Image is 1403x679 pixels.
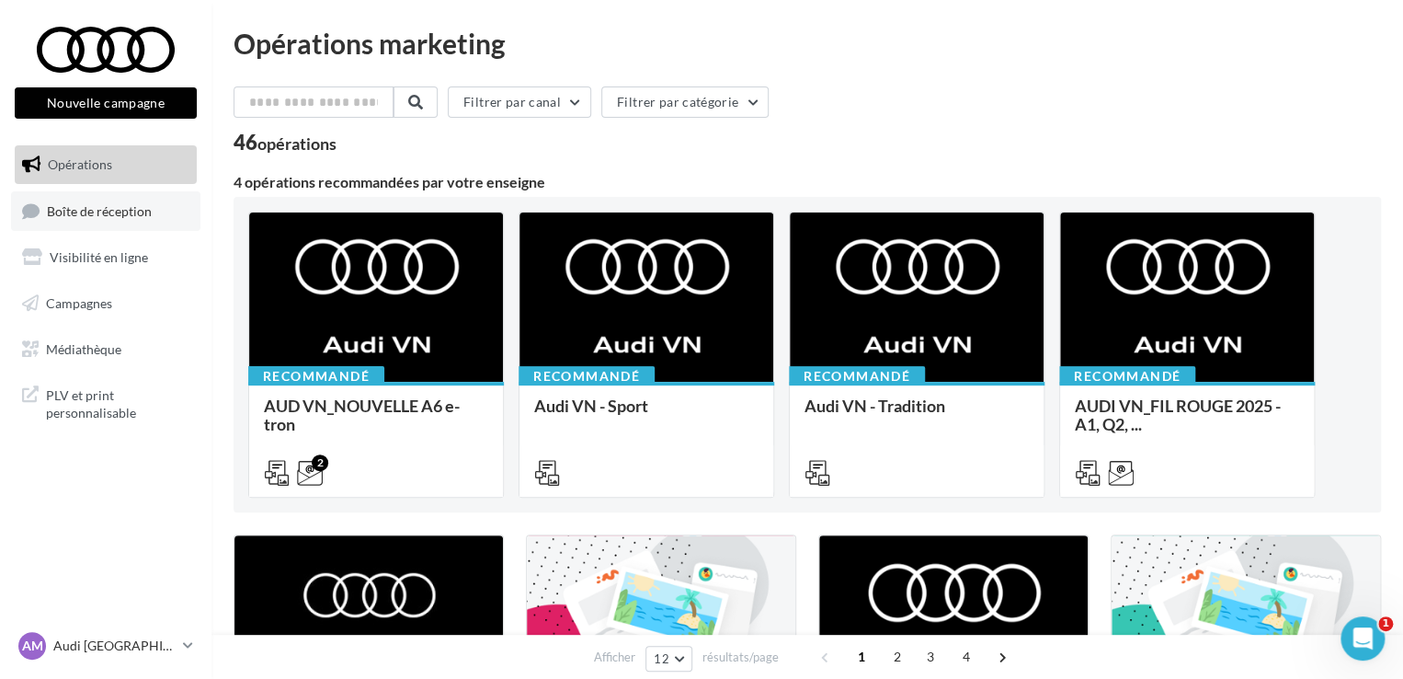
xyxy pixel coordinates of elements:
button: 12 [645,646,692,672]
div: Recommandé [519,366,655,386]
span: Audi VN - Tradition [804,396,945,416]
span: Campagnes [46,295,112,311]
span: 4 [952,642,981,672]
span: 2 [883,642,912,672]
div: 46 [234,132,336,153]
a: Opérations [11,145,200,184]
div: Recommandé [1059,366,1195,386]
span: AUDI VN_FIL ROUGE 2025 - A1, Q2, ... [1075,396,1281,434]
a: Campagnes [11,284,200,323]
span: Médiathèque [46,340,121,356]
button: Nouvelle campagne [15,87,197,119]
span: Opérations [48,156,112,172]
span: résultats/page [702,649,779,666]
span: Visibilité en ligne [50,249,148,265]
div: Recommandé [789,366,925,386]
span: 3 [916,642,945,672]
span: AUD VN_NOUVELLE A6 e-tron [264,396,460,434]
a: Médiathèque [11,330,200,369]
span: PLV et print personnalisable [46,383,189,422]
a: AM Audi [GEOGRAPHIC_DATA] [15,628,197,663]
iframe: Intercom live chat [1340,616,1385,661]
span: AM [22,637,43,655]
span: Audi VN - Sport [534,396,648,416]
button: Filtrer par canal [448,86,591,118]
span: 12 [654,651,669,666]
a: Boîte de réception [11,191,200,231]
div: Opérations marketing [234,29,1381,57]
div: 2 [312,455,328,471]
div: Recommandé [248,366,384,386]
p: Audi [GEOGRAPHIC_DATA] [53,637,176,655]
span: Afficher [594,649,635,666]
button: Filtrer par catégorie [601,86,769,118]
span: 1 [847,642,876,672]
a: PLV et print personnalisable [11,375,200,430]
div: opérations [257,135,336,152]
a: Visibilité en ligne [11,238,200,277]
span: Boîte de réception [47,202,152,218]
div: 4 opérations recommandées par votre enseigne [234,175,1381,190]
span: 1 [1378,616,1393,631]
